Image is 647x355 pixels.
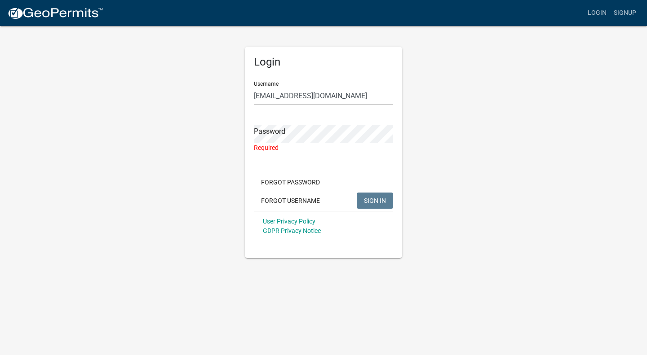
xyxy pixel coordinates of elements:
div: Required [254,143,393,153]
button: Forgot Username [254,193,327,209]
button: SIGN IN [357,193,393,209]
a: Signup [610,4,640,22]
h5: Login [254,56,393,69]
span: SIGN IN [364,197,386,204]
a: User Privacy Policy [263,218,315,225]
a: GDPR Privacy Notice [263,227,321,234]
a: Login [584,4,610,22]
button: Forgot Password [254,174,327,190]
